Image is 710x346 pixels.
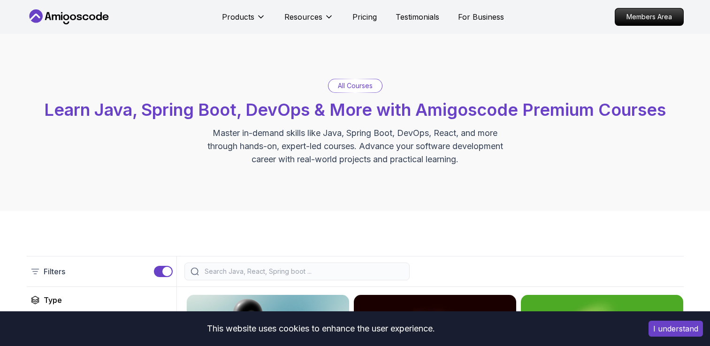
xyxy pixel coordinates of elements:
p: Resources [284,11,322,23]
p: Products [222,11,254,23]
p: All Courses [338,81,373,90]
button: Resources [284,11,334,30]
p: Filters [44,266,65,277]
a: For Business [458,11,504,23]
input: Search Java, React, Spring boot ... [203,267,404,276]
button: Accept cookies [649,321,703,337]
p: Master in-demand skills like Java, Spring Boot, DevOps, React, and more through hands-on, expert-... [198,127,513,166]
span: Learn Java, Spring Boot, DevOps & More with Amigoscode Premium Courses [44,99,666,120]
div: This website uses cookies to enhance the user experience. [7,318,634,339]
a: Members Area [615,8,684,26]
a: Pricing [352,11,377,23]
button: Products [222,11,266,30]
h2: Type [44,294,62,306]
p: Members Area [615,8,683,25]
a: Testimonials [396,11,439,23]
